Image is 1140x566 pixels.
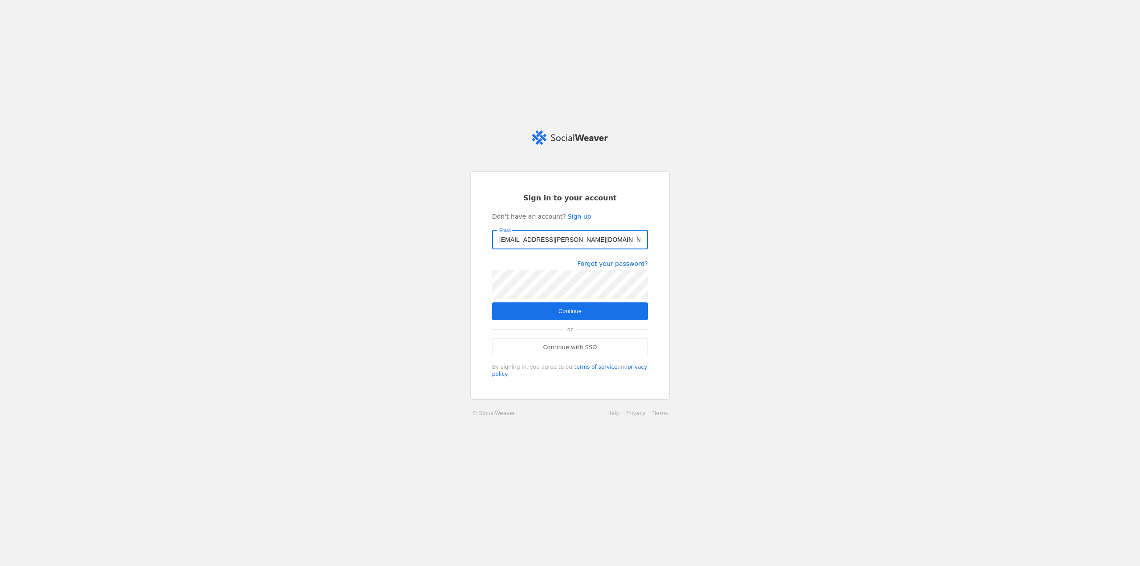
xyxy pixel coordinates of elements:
[523,193,617,203] span: Sign in to your account
[619,409,626,418] li: ·
[607,410,619,416] a: Help
[626,410,645,416] a: Privacy
[499,226,511,234] mat-label: Email
[472,409,515,418] a: © SocialWeaver
[492,363,648,378] div: By signing in, you agree to our and .
[492,302,648,320] button: Continue
[577,260,648,267] a: Forgot your password?
[492,212,566,221] span: Don't have an account?
[558,307,582,316] span: Continue
[646,409,652,418] li: ·
[499,234,641,245] input: Email
[563,321,577,338] span: or
[568,212,591,221] a: Sign up
[492,364,647,377] a: privacy policy
[492,338,648,356] a: Continue with SSO
[574,364,618,370] a: terms of service
[652,410,668,416] a: Terms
